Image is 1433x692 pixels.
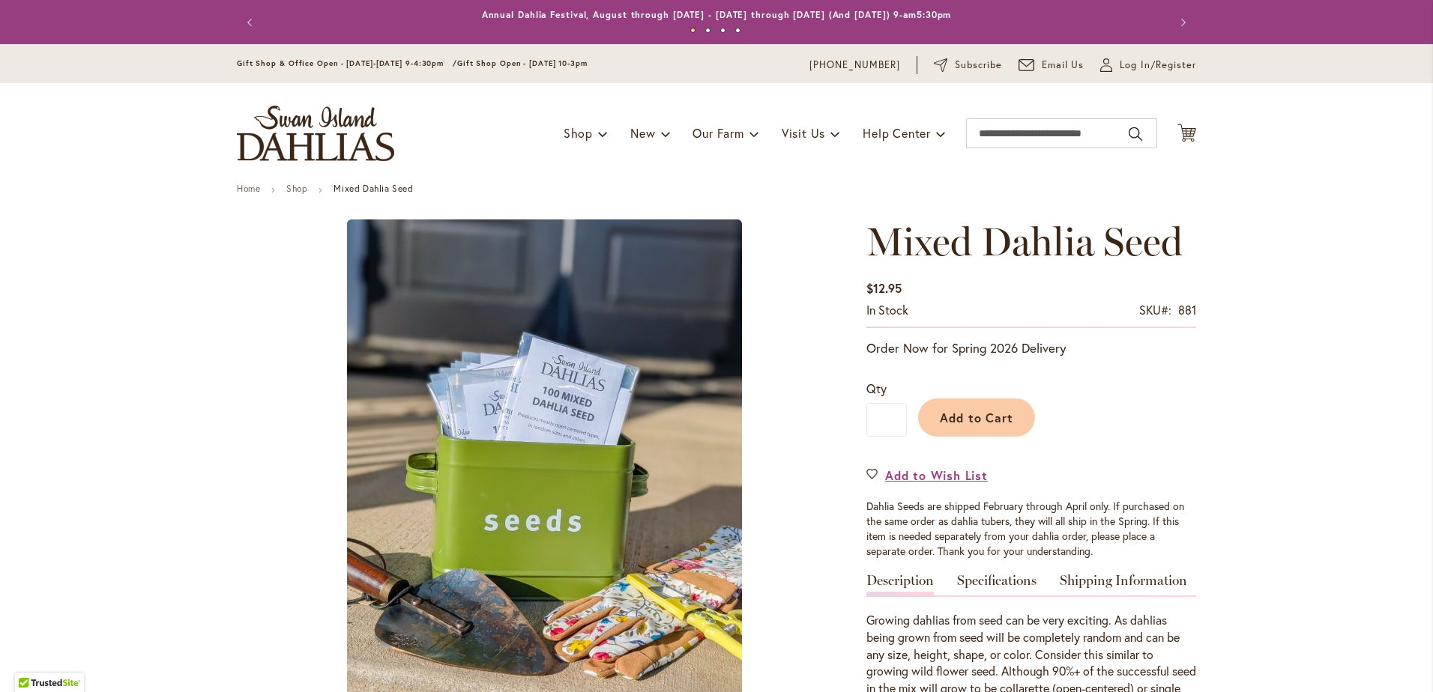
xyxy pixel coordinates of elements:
[866,574,934,595] a: Description
[1060,574,1187,595] a: Shipping Information
[457,58,588,68] span: Gift Shop Open - [DATE] 10-3pm
[1100,58,1196,73] a: Log In/Register
[866,218,1183,265] span: Mixed Dahlia Seed
[237,7,267,37] button: Previous
[286,183,307,194] a: Shop
[955,58,1002,73] span: Subscribe
[237,106,394,161] a: store logo
[1019,58,1084,73] a: Email Us
[735,28,740,33] button: 4 of 4
[866,499,1196,559] p: Dahlia Seeds are shipped February through April only. If purchased on the same order as dahlia tu...
[866,339,1196,357] p: Order Now for Spring 2026 Delivery
[693,125,743,141] span: Our Farm
[866,380,887,396] span: Qty
[690,28,696,33] button: 1 of 4
[918,398,1035,437] button: Add to Cart
[809,58,900,73] a: [PHONE_NUMBER]
[957,574,1037,595] a: Specifications
[866,467,988,484] a: Add to Wish List
[1166,7,1196,37] button: Next
[237,183,260,194] a: Home
[863,125,931,141] span: Help Center
[237,58,457,68] span: Gift Shop & Office Open - [DATE]-[DATE] 9-4:30pm /
[1139,302,1171,318] strong: SKU
[1120,58,1196,73] span: Log In/Register
[934,58,1002,73] a: Subscribe
[782,125,825,141] span: Visit Us
[866,280,902,296] span: $12.95
[1178,302,1196,319] div: 881
[705,28,711,33] button: 2 of 4
[720,28,725,33] button: 3 of 4
[866,302,908,319] div: Availability
[482,9,952,20] a: Annual Dahlia Festival, August through [DATE] - [DATE] through [DATE] (And [DATE]) 9-am5:30pm
[885,467,988,484] span: Add to Wish List
[866,302,908,318] span: In stock
[630,125,655,141] span: New
[564,125,593,141] span: Shop
[1042,58,1084,73] span: Email Us
[940,410,1014,425] span: Add to Cart
[334,183,413,194] strong: Mixed Dahlia Seed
